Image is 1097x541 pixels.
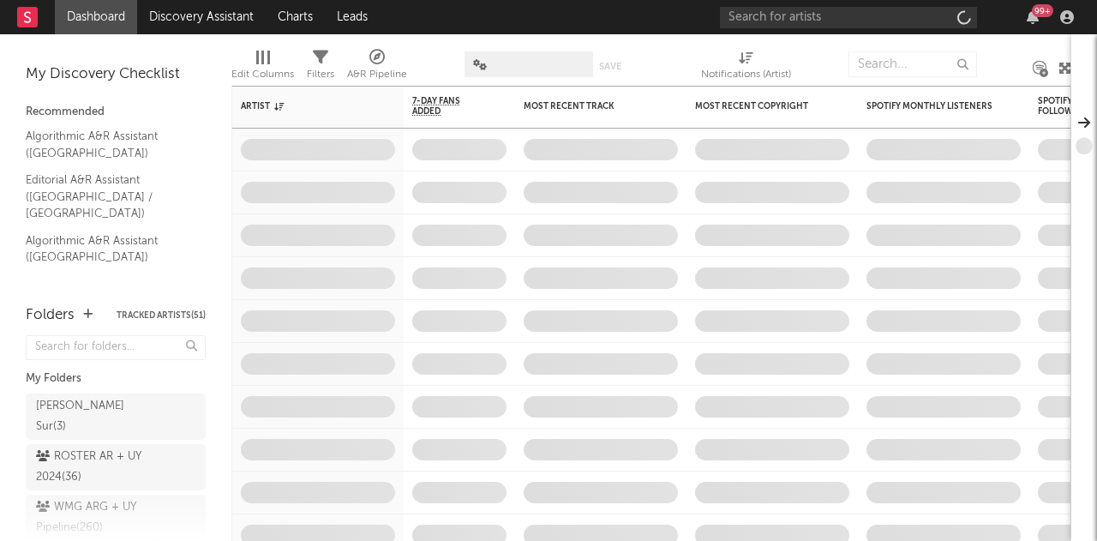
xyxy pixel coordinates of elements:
div: WMG ARG + UY Pipeline ( 260 ) [36,497,157,538]
div: Most Recent Copyright [695,101,824,111]
div: Notifications (Artist) [701,43,791,93]
div: A&R Pipeline [347,64,407,85]
div: Folders [26,305,75,326]
button: Save [599,62,621,71]
a: Editorial A&R Assistant ([GEOGRAPHIC_DATA] / [GEOGRAPHIC_DATA]) [26,171,189,223]
div: Filters [307,64,334,85]
a: ROSTER AR + UY 2024(36) [26,444,206,490]
div: Spotify Monthly Listeners [866,101,995,111]
a: WMG ARG + UY Pipeline(260) [26,495,206,541]
div: Recommended [26,102,206,123]
span: 7-Day Fans Added [412,96,481,117]
a: Algorithmic A&R Assistant ([GEOGRAPHIC_DATA]) [26,127,189,162]
button: 99+ [1027,10,1039,24]
div: [PERSON_NAME] Sur ( 3 ) [36,396,157,437]
div: My Discovery Checklist [26,64,206,85]
div: My Folders [26,369,206,389]
div: Notifications (Artist) [701,64,791,85]
div: 99 + [1032,4,1053,17]
input: Search... [848,51,977,77]
div: A&R Pipeline [347,43,407,93]
a: [PERSON_NAME] Sur(3) [26,394,206,440]
input: Search for folders... [26,335,206,360]
div: Edit Columns [231,43,294,93]
div: Filters [307,43,334,93]
input: Search for artists [720,7,977,28]
div: Artist [241,101,369,111]
div: Edit Columns [231,64,294,85]
div: ROSTER AR + UY 2024 ( 36 ) [36,447,157,488]
div: Most Recent Track [524,101,652,111]
button: Tracked Artists(51) [117,311,206,320]
a: Algorithmic A&R Assistant ([GEOGRAPHIC_DATA]) [26,231,189,267]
